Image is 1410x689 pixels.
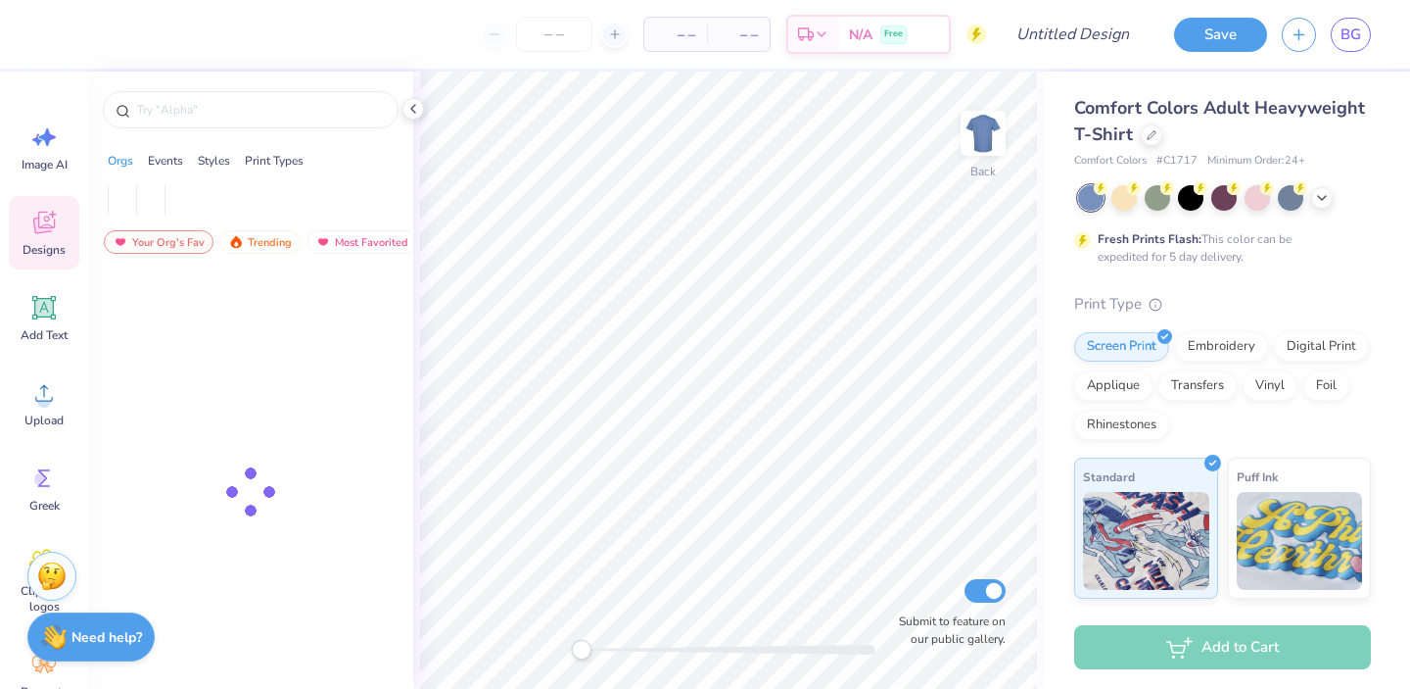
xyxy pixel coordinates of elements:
div: Most Favorited [306,230,417,254]
img: Back [963,114,1003,153]
span: Standard [1083,467,1135,487]
div: Orgs [108,152,133,170]
div: Your Org's Fav [104,230,213,254]
div: Styles [198,152,230,170]
strong: Need help? [71,628,142,647]
div: Foil [1303,371,1349,401]
div: This color can be expedited for 5 day delivery. [1098,230,1339,266]
img: most_fav.gif [113,235,128,249]
strong: Fresh Prints Flash: [1098,231,1201,247]
div: Digital Print [1274,332,1369,362]
span: Free [884,27,903,41]
span: Minimum Order: 24 + [1207,153,1305,170]
div: Transfers [1158,371,1237,401]
div: Events [148,152,183,170]
span: Designs [23,242,66,258]
a: BG [1331,18,1371,52]
div: Print Type [1074,293,1371,316]
span: Comfort Colors [1074,153,1147,170]
div: Embroidery [1175,332,1268,362]
span: Clipart & logos [12,583,76,615]
button: Save [1174,18,1267,52]
label: Submit to feature on our public gallery. [888,613,1006,648]
span: N/A [849,25,872,45]
span: Upload [24,413,64,428]
div: Accessibility label [572,640,591,660]
span: Puff Ink [1237,467,1278,487]
span: Image AI [22,157,68,172]
span: – – [656,25,695,45]
input: Try "Alpha" [135,100,386,120]
div: Rhinestones [1074,411,1169,440]
input: – – [516,17,592,52]
div: Vinyl [1243,371,1297,401]
div: Screen Print [1074,332,1169,362]
div: Print Types [245,152,304,170]
div: Back [970,163,996,180]
span: Comfort Colors Adult Heavyweight T-Shirt [1074,96,1365,146]
img: Standard [1083,492,1209,590]
img: Puff Ink [1237,492,1363,590]
div: Applique [1074,371,1152,401]
span: # C1717 [1156,153,1198,170]
span: BG [1340,24,1361,46]
span: Add Text [21,327,68,343]
img: trending.gif [228,235,244,249]
span: Greek [29,498,60,514]
input: Untitled Design [1001,15,1145,54]
span: – – [719,25,758,45]
img: most_fav.gif [315,235,331,249]
div: Trending [219,230,301,254]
